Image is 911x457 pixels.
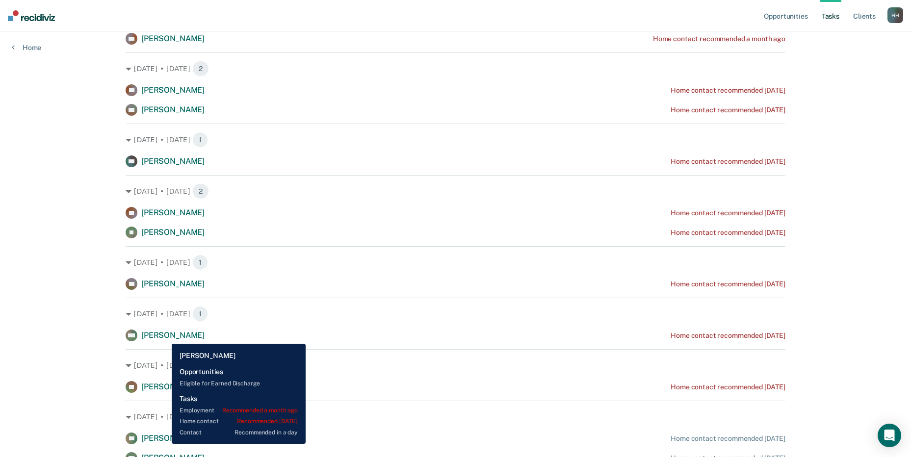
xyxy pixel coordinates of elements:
div: [DATE] • [DATE] 2 [126,61,785,76]
div: [DATE] • [DATE] 2 [126,183,785,199]
span: [PERSON_NAME] [141,156,205,166]
span: 1 [192,254,208,270]
button: HH [887,7,903,23]
div: [DATE] • [DATE] 3 [126,409,785,425]
a: Home [12,43,41,52]
div: Home contact recommended a month ago [653,35,785,43]
span: 1 [192,306,208,322]
span: 2 [192,183,209,199]
span: [PERSON_NAME] [141,105,205,114]
div: Home contact recommended [DATE] [671,228,785,237]
span: 1 [192,357,208,373]
div: Home contact recommended [DATE] [671,280,785,288]
div: [DATE] • [DATE] 1 [126,132,785,148]
span: [PERSON_NAME] [141,382,205,391]
span: 2 [192,61,209,76]
div: Open Intercom Messenger [878,424,901,447]
span: [PERSON_NAME] [141,433,205,443]
span: [PERSON_NAME] [141,34,205,43]
span: 3 [192,409,209,425]
div: Home contact recommended [DATE] [671,383,785,391]
span: [PERSON_NAME] [141,228,205,237]
div: Home contact recommended [DATE] [671,331,785,340]
div: Home contact recommended [DATE] [671,434,785,443]
div: [DATE] • [DATE] 1 [126,306,785,322]
span: [PERSON_NAME] [141,279,205,288]
div: Home contact recommended [DATE] [671,106,785,114]
img: Recidiviz [8,10,55,21]
div: H H [887,7,903,23]
span: 1 [192,132,208,148]
div: Home contact recommended [DATE] [671,86,785,95]
div: [DATE] • [DATE] 1 [126,254,785,270]
span: [PERSON_NAME] [141,85,205,95]
span: [PERSON_NAME] [141,208,205,217]
div: Home contact recommended [DATE] [671,209,785,217]
span: [PERSON_NAME] [141,330,205,340]
div: Home contact recommended [DATE] [671,157,785,166]
div: [DATE] • [DATE] 1 [126,357,785,373]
